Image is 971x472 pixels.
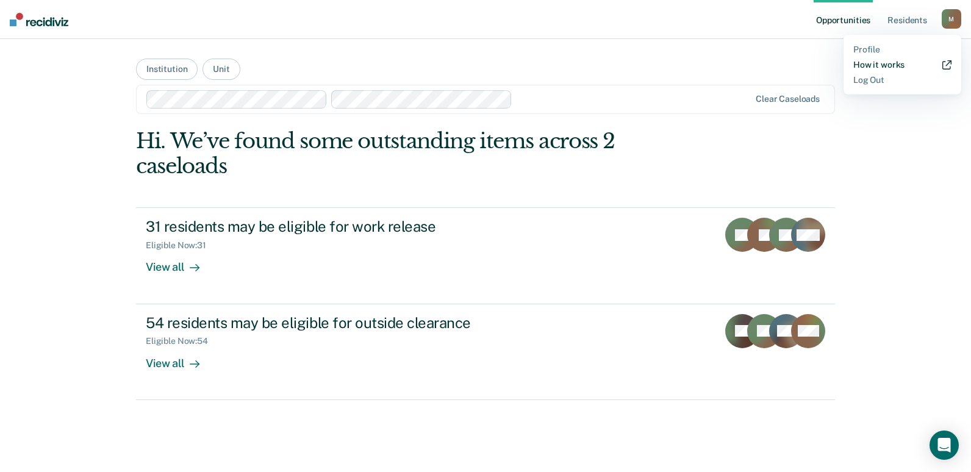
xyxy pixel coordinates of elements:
[756,94,820,104] div: Clear caseloads
[853,75,951,85] a: Log Out
[146,346,214,370] div: View all
[146,251,214,274] div: View all
[136,304,835,400] a: 54 residents may be eligible for outside clearanceEligible Now:54View all
[146,314,574,332] div: 54 residents may be eligible for outside clearance
[136,129,695,179] div: Hi. We’ve found some outstanding items across 2 caseloads
[930,431,959,460] div: Open Intercom Messenger
[146,218,574,235] div: 31 residents may be eligible for work release
[146,336,218,346] div: Eligible Now : 54
[10,13,68,26] img: Recidiviz
[136,59,198,80] button: Institution
[146,240,216,251] div: Eligible Now : 31
[853,45,951,55] a: Profile
[136,207,835,304] a: 31 residents may be eligible for work releaseEligible Now:31View all
[853,60,951,70] a: How it works
[202,59,240,80] button: Unit
[942,9,961,29] button: M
